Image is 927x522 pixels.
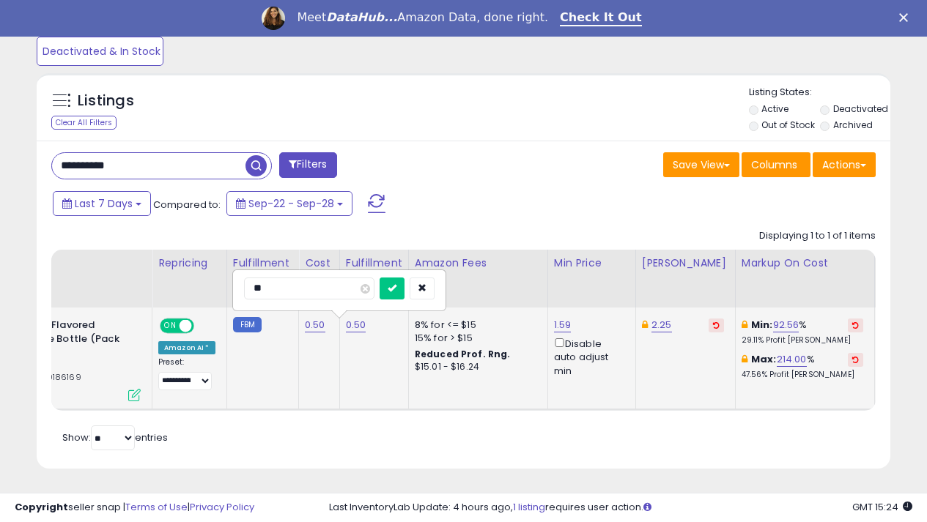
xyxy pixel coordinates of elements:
[233,317,262,332] small: FBM
[15,500,68,514] strong: Copyright
[305,256,333,271] div: Cost
[749,86,890,100] p: Listing States:
[663,152,739,177] button: Save View
[899,13,914,22] div: Close
[742,256,868,271] div: Markup on Cost
[415,348,511,360] b: Reduced Prof. Rng.
[642,320,648,329] i: This overrides the store level Dynamic Max Price for this listing
[346,318,366,332] a: 0.50
[297,10,548,25] div: Meet Amazon Data, done right.
[742,335,863,346] p: 29.11% Profit [PERSON_NAME]
[53,191,151,216] button: Last 7 Days
[852,500,912,514] span: 2025-10-6 15:24 GMT
[190,500,254,514] a: Privacy Policy
[651,318,672,332] a: 2.25
[415,256,542,271] div: Amazon Fees
[326,10,397,24] i: DataHub...
[773,318,799,332] a: 92.56
[742,354,747,364] i: This overrides the store level max markup for this listing
[158,341,215,354] div: Amazon AI *
[415,318,536,332] div: 8% for <= $15
[415,361,536,373] div: $15.01 - $16.24
[513,500,545,514] a: 1 listing
[554,256,629,271] div: Min Price
[158,357,215,390] div: Preset:
[742,353,863,380] div: %
[852,356,859,363] i: Revert to store-level Max Markup
[742,320,747,329] i: This overrides the store level min markup for this listing
[125,500,188,514] a: Terms of Use
[777,352,807,367] a: 214.00
[751,157,797,172] span: Columns
[51,116,117,130] div: Clear All Filters
[759,229,876,243] div: Displaying 1 to 1 of 1 items
[642,256,729,271] div: [PERSON_NAME]
[751,352,777,366] b: Max:
[742,152,810,177] button: Columns
[262,7,285,30] img: Profile image for Georgie
[735,250,874,307] th: The percentage added to the cost of goods (COGS) that forms the calculator for Min & Max prices.
[554,318,572,332] a: 1.59
[415,332,536,345] div: 15% for > $15
[346,256,402,286] div: Fulfillment Cost
[75,196,133,211] span: Last 7 Days
[161,320,180,332] span: ON
[742,318,863,346] div: %
[852,321,859,329] i: Revert to store-level Min Markup
[248,196,334,211] span: Sep-22 - Sep-28
[742,370,863,380] p: 47.56% Profit [PERSON_NAME]
[751,318,773,332] b: Min:
[233,256,292,271] div: Fulfillment
[833,119,873,131] label: Archived
[761,119,815,131] label: Out of Stock
[833,102,888,115] label: Deactivated
[37,37,163,66] button: Deactivated & In Stock
[761,102,788,115] label: Active
[329,501,912,515] div: Last InventoryLab Update: 4 hours ago, requires user action.
[78,91,134,111] h5: Listings
[192,320,215,332] span: OFF
[560,10,642,26] a: Check It Out
[15,501,254,515] div: seller snap | |
[554,335,624,378] div: Disable auto adjust min
[158,256,221,271] div: Repricing
[713,321,720,329] i: Revert to store-level Dynamic Max Price
[226,191,352,216] button: Sep-22 - Sep-28
[153,198,221,212] span: Compared to:
[279,152,336,178] button: Filters
[305,318,325,332] a: 0.50
[813,152,876,177] button: Actions
[62,430,168,444] span: Show: entries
